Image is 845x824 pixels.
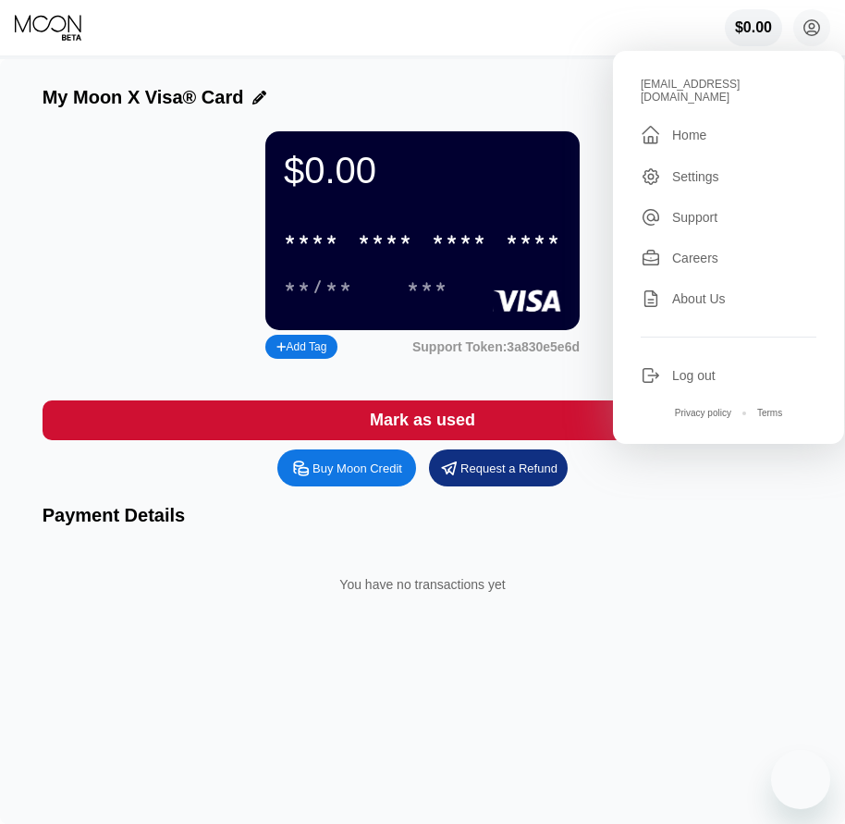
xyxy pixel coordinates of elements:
[641,207,816,228] div: Support
[641,124,816,146] div: Home
[641,365,816,386] div: Log out
[641,289,816,309] div: About Us
[757,408,782,418] div: Terms
[641,124,661,146] div: 
[641,166,816,187] div: Settings
[284,150,561,191] div: $0.00
[672,210,717,225] div: Support
[672,169,719,184] div: Settings
[43,87,244,108] div: My Moon X Visa® Card
[735,19,772,36] div: $0.00
[771,750,830,809] iframe: Button to launch messaging window
[277,449,416,486] div: Buy Moon Credit
[429,449,568,486] div: Request a Refund
[412,339,580,354] div: Support Token:3a830e5e6d
[43,505,803,526] div: Payment Details
[370,410,475,431] div: Mark as used
[675,408,731,418] div: Privacy policy
[412,339,580,354] div: Support Token: 3a830e5e6d
[641,78,816,104] div: [EMAIL_ADDRESS][DOMAIN_NAME]
[276,340,326,353] div: Add Tag
[312,461,402,476] div: Buy Moon Credit
[43,400,803,440] div: Mark as used
[725,9,782,46] div: $0.00
[641,248,816,268] div: Careers
[672,251,718,265] div: Careers
[672,368,716,383] div: Log out
[460,461,557,476] div: Request a Refund
[672,291,726,306] div: About Us
[57,559,789,610] div: You have no transactions yet
[265,335,337,359] div: Add Tag
[672,128,706,142] div: Home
